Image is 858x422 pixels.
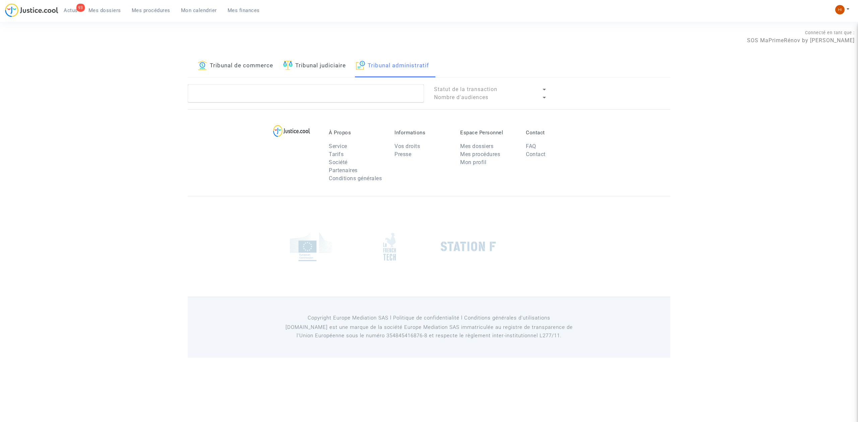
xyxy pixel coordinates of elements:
[181,7,217,13] span: Mon calendrier
[394,151,411,157] a: Presse
[283,61,293,70] img: icon-faciliter-sm.svg
[198,61,207,70] img: icon-banque.svg
[329,167,358,173] a: Partenaires
[356,55,429,77] a: Tribunal administratif
[283,55,346,77] a: Tribunal judiciaire
[526,151,546,157] a: Contact
[460,151,500,157] a: Mes procédures
[76,4,85,12] div: 93
[64,7,78,13] span: Actus
[835,5,845,14] img: fc99b196863ffcca57bb8fe2645aafd9
[434,86,497,92] span: Statut de la transaction
[329,130,384,136] p: À Propos
[394,130,450,136] p: Informations
[356,61,365,70] img: icon-archive.svg
[273,125,310,137] img: logo-lg.svg
[228,7,260,13] span: Mes finances
[526,143,536,149] a: FAQ
[329,151,344,157] a: Tarifs
[460,159,486,165] a: Mon profil
[460,130,516,136] p: Espace Personnel
[434,94,488,100] span: Nombre d'audiences
[277,314,582,322] p: Copyright Europe Mediation SAS l Politique de confidentialité l Conditions générales d’utilisa...
[132,7,170,13] span: Mes procédures
[805,30,855,35] span: Connecté en tant que :
[329,143,347,149] a: Service
[526,130,581,136] p: Contact
[394,143,420,149] a: Vos droits
[383,232,396,261] img: french_tech.png
[329,175,382,182] a: Conditions générales
[5,3,58,17] img: jc-logo.svg
[198,55,273,77] a: Tribunal de commerce
[277,323,582,340] p: [DOMAIN_NAME] est une marque de la société Europe Mediation SAS immatriculée au registre de tr...
[290,232,332,261] img: europe_commision.png
[441,241,496,252] img: stationf.png
[88,7,121,13] span: Mes dossiers
[329,159,348,165] a: Société
[460,143,493,149] a: Mes dossiers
